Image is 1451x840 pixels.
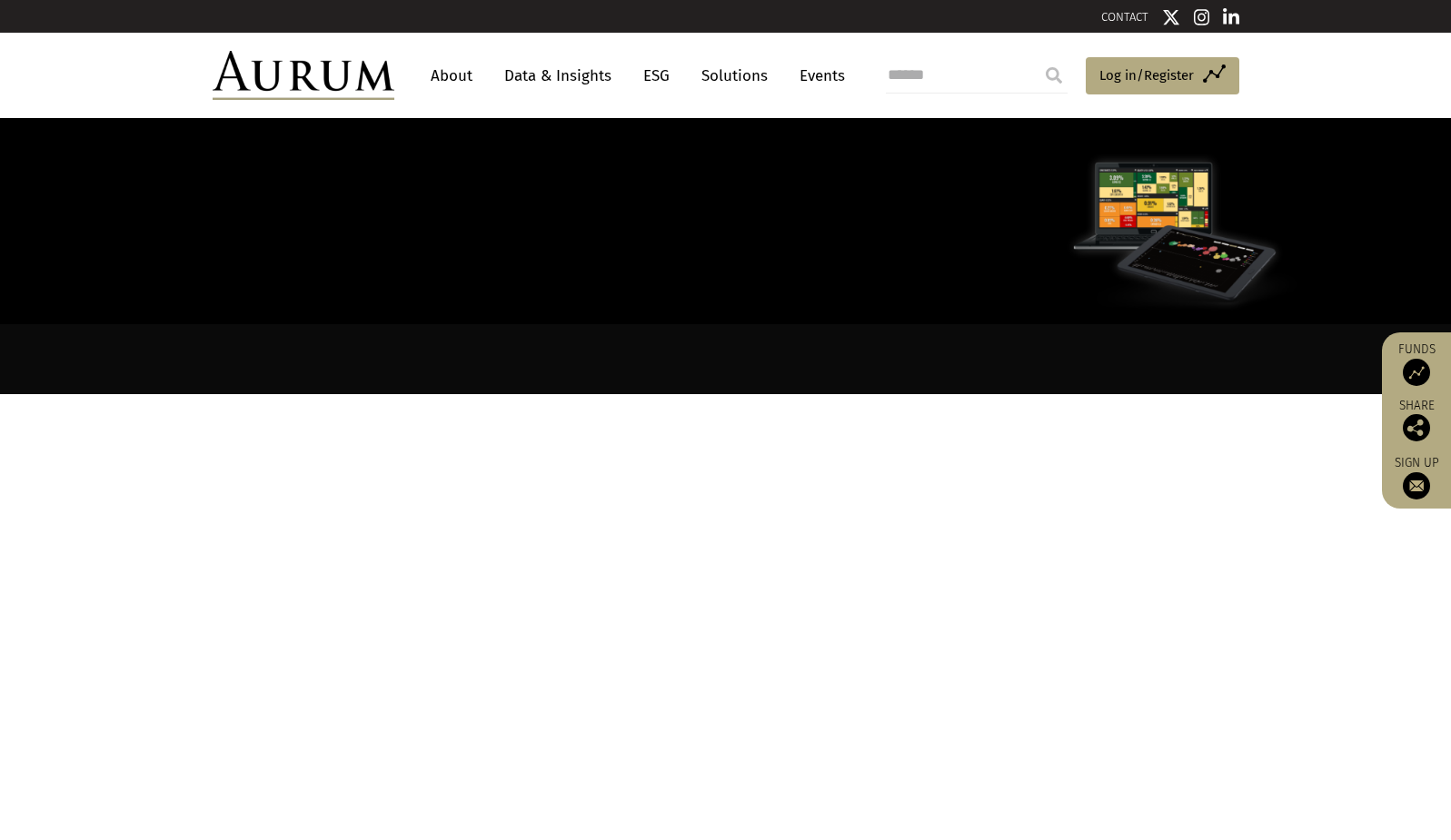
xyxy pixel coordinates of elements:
[1403,359,1430,386] img: Access Funds
[1403,472,1430,499] img: Sign up to our newsletter
[422,59,482,93] a: About
[1036,57,1072,94] input: Submit
[1099,64,1194,86] span: Log in/Register
[790,59,845,93] a: Events
[1101,10,1148,24] a: CONTACT
[1223,8,1239,26] img: Linkedin icon
[1086,57,1239,95] a: Log in/Register
[495,59,621,93] a: Data & Insights
[692,59,777,93] a: Solutions
[1162,8,1180,26] img: Twitter icon
[1403,414,1430,441] img: Share this post
[1391,341,1442,386] a: Funds
[213,51,394,100] img: Aurum
[1391,455,1442,499] a: Sign up
[1194,8,1210,26] img: Instagram icon
[1391,400,1442,441] div: Share
[634,59,679,93] a: ESG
